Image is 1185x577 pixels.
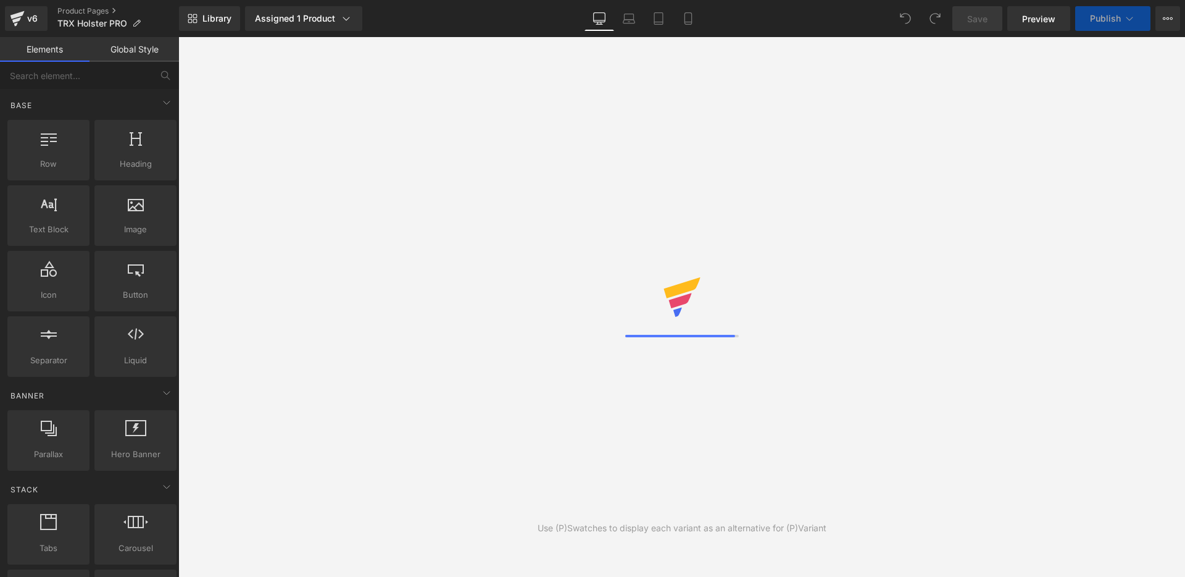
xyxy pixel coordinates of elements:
span: Liquid [98,354,173,367]
span: Image [98,223,173,236]
a: v6 [5,6,48,31]
div: Use (P)Swatches to display each variant as an alternative for (P)Variant [538,521,826,535]
button: Undo [893,6,918,31]
a: Global Style [89,37,179,62]
a: New Library [179,6,240,31]
span: Stack [9,484,39,495]
span: TRX Holster PRO [57,19,127,28]
span: Text Block [11,223,86,236]
span: Save [967,12,987,25]
button: More [1155,6,1180,31]
div: Assigned 1 Product [255,12,352,25]
span: Library [202,13,231,24]
span: Row [11,158,86,171]
span: Parallax [11,448,86,461]
span: Preview [1022,12,1055,25]
button: Redo [923,6,947,31]
span: Base [9,99,33,111]
a: Mobile [673,6,703,31]
button: Publish [1075,6,1150,31]
a: Preview [1007,6,1070,31]
a: Laptop [614,6,644,31]
span: Carousel [98,542,173,555]
span: Separator [11,354,86,367]
a: Product Pages [57,6,179,16]
span: Button [98,288,173,301]
span: Hero Banner [98,448,173,461]
span: Banner [9,390,46,402]
span: Tabs [11,542,86,555]
a: Tablet [644,6,673,31]
span: Icon [11,288,86,301]
a: Desktop [584,6,614,31]
div: v6 [25,11,40,27]
span: Publish [1090,14,1121,23]
span: Heading [98,158,173,171]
